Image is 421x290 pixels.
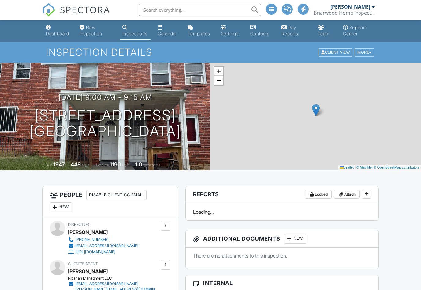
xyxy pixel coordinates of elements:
a: Inspections [120,22,151,40]
a: © MapTiler [356,166,373,169]
div: New [50,202,72,212]
span: Lot Size [96,163,109,167]
div: [EMAIL_ADDRESS][DOMAIN_NAME] [75,281,138,286]
a: © OpenStreetMap contributors [374,166,419,169]
img: The Best Home Inspection Software - Spectora [42,3,56,17]
a: [PHONE_NUMBER] [68,237,138,243]
h3: [DATE] 9:00 am - 9:15 am [58,93,152,101]
a: [EMAIL_ADDRESS][DOMAIN_NAME] [68,243,138,249]
div: Inspections [122,31,147,36]
a: Zoom out [214,76,223,85]
div: [URL][DOMAIN_NAME] [75,250,115,254]
div: [PERSON_NAME] [68,227,108,237]
a: Contacts [248,22,274,40]
a: Calendar [155,22,181,40]
h3: Additional Documents [186,230,378,248]
div: Contacts [250,31,270,36]
span: sq. ft. [82,163,90,167]
span: | [355,166,356,169]
span: Client's Agent [68,261,98,266]
div: Settings [221,31,239,36]
h1: Inspection Details [46,47,375,58]
input: Search everything... [139,4,261,16]
div: Calendar [158,31,177,36]
a: Dashboard [43,22,73,40]
div: Support Center [343,25,366,36]
div: Riparian Managment LLC [68,276,164,281]
a: [PERSON_NAME] [68,267,108,276]
a: New Inspection [77,22,115,40]
div: 1947 [53,161,65,168]
h1: [STREET_ADDRESS] [GEOGRAPHIC_DATA] [29,107,181,140]
a: Zoom in [214,67,223,76]
div: New Inspection [80,25,102,36]
span: − [217,76,221,84]
div: [EMAIL_ADDRESS][DOMAIN_NAME] [75,243,138,248]
div: More [355,48,374,57]
div: Pay Reports [281,25,298,36]
a: Support Center [341,22,378,40]
div: New [284,234,306,244]
div: 1190 [110,161,121,168]
a: Team [315,22,336,40]
p: There are no attachments to this inspection. [193,252,371,259]
div: 1.0 [135,161,142,168]
a: [EMAIL_ADDRESS][DOMAIN_NAME] [68,281,159,287]
a: SPECTORA [42,8,110,21]
span: bathrooms [143,163,160,167]
span: Inspector [68,222,89,227]
a: Settings [218,22,243,40]
div: Templates [188,31,210,36]
span: Built [46,163,52,167]
a: [URL][DOMAIN_NAME] [68,249,138,255]
a: Pay Reports [279,22,311,40]
h3: People [43,186,178,216]
div: Briarwood Home Inspections [314,10,375,16]
div: [PHONE_NUMBER] [75,237,109,242]
a: Leaflet [340,166,354,169]
span: sq.ft. [122,163,129,167]
div: Team [318,31,330,36]
a: Templates [185,22,214,40]
span: SPECTORA [60,3,110,16]
div: [PERSON_NAME] [330,4,370,10]
div: Client View [319,48,352,57]
a: Client View [318,50,354,54]
div: Dashboard [46,31,69,36]
span: + [217,67,221,75]
img: Marker [312,104,320,116]
div: Disable Client CC Email [86,190,147,200]
div: 448 [71,161,81,168]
